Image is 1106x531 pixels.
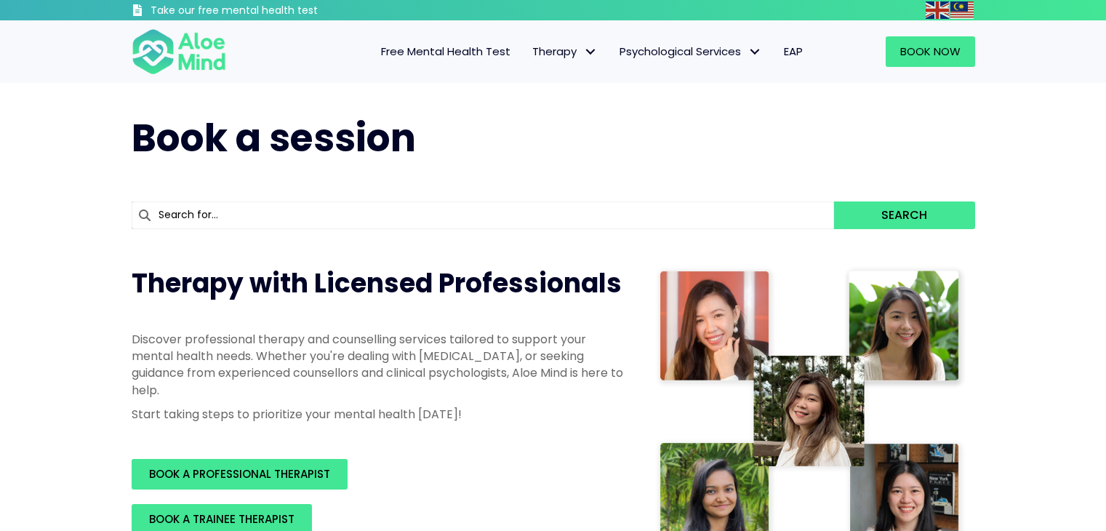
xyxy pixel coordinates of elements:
[149,511,294,527] span: BOOK A TRAINEE THERAPIST
[926,1,950,18] a: English
[132,4,396,20] a: Take our free mental health test
[900,44,961,59] span: Book Now
[132,331,626,399] p: Discover professional therapy and counselling services tailored to support your mental health nee...
[370,36,521,67] a: Free Mental Health Test
[784,44,803,59] span: EAP
[620,44,762,59] span: Psychological Services
[580,41,601,63] span: Therapy: submenu
[245,36,814,67] nav: Menu
[132,201,835,229] input: Search for...
[132,111,416,164] span: Book a session
[532,44,598,59] span: Therapy
[745,41,766,63] span: Psychological Services: submenu
[149,466,330,482] span: BOOK A PROFESSIONAL THERAPIST
[132,28,226,76] img: Aloe mind Logo
[132,459,348,490] a: BOOK A PROFESSIONAL THERAPIST
[521,36,609,67] a: TherapyTherapy: submenu
[834,201,974,229] button: Search
[381,44,510,59] span: Free Mental Health Test
[773,36,814,67] a: EAP
[151,4,396,18] h3: Take our free mental health test
[886,36,975,67] a: Book Now
[950,1,974,19] img: ms
[132,406,626,423] p: Start taking steps to prioritize your mental health [DATE]!
[132,265,622,302] span: Therapy with Licensed Professionals
[950,1,975,18] a: Malay
[926,1,949,19] img: en
[609,36,773,67] a: Psychological ServicesPsychological Services: submenu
